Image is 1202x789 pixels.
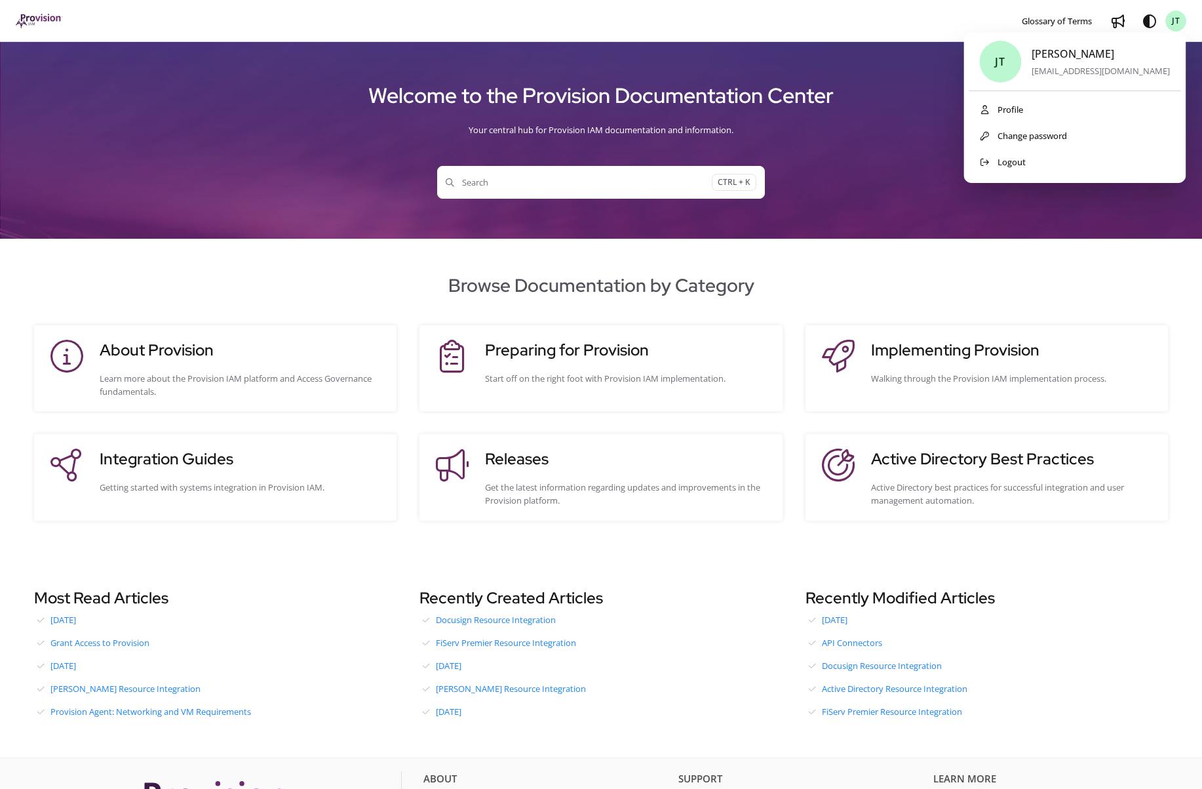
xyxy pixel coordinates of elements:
[419,679,783,698] a: [PERSON_NAME] Resource Integration
[34,633,397,653] a: Grant Access to Provision
[805,633,1169,653] a: API Connectors
[34,610,397,630] a: [DATE]
[16,14,62,28] img: brand logo
[34,586,397,610] h3: Most Read Articles
[1032,64,1170,77] div: [EMAIL_ADDRESS][DOMAIN_NAME]
[100,338,384,362] h3: About Provision
[969,149,1180,175] button: Logout
[485,481,769,507] div: Get the latest information regarding updates and improvements in the Provision platform.
[419,633,783,653] a: FiServ Premier Resource Integration
[16,113,1186,146] div: Your central hub for Provision IAM documentation and information.
[871,481,1155,507] div: Active Directory best practices for successful integration and user management automation.
[485,338,769,362] h3: Preparing for Provision
[871,372,1155,385] div: Walking through the Provision IAM implementation process.
[871,338,1155,362] h3: Implementing Provision
[1022,15,1092,27] span: Glossary of Terms
[1139,10,1160,31] button: Theme options
[34,679,397,698] a: [PERSON_NAME] Resource Integration
[437,166,765,199] button: SearchCTRL + K
[995,54,1005,70] span: JT
[446,176,712,189] span: Search
[419,656,783,676] a: [DATE]
[100,372,384,398] div: Learn more about the Provision IAM platform and Access Governance fundamentals.
[1032,46,1170,62] div: [PERSON_NAME]
[969,96,1180,123] button: Profile
[805,656,1169,676] a: Docusign Resource Integration
[963,33,1186,183] div: JT
[100,447,384,471] h3: Integration Guides
[1172,15,1180,28] span: JT
[805,610,1169,630] a: [DATE]
[805,702,1169,721] a: FiServ Premier Resource Integration
[1165,10,1186,31] button: JT
[419,586,783,610] h3: Recently Created Articles
[433,447,769,507] a: ReleasesGet the latest information regarding updates and improvements in the Provision platform.
[485,447,769,471] h3: Releases
[34,656,397,676] a: [DATE]
[1108,10,1129,31] a: Whats new
[819,447,1155,507] a: Active Directory Best PracticesActive Directory best practices for successful integration and use...
[16,272,1186,299] h2: Browse Documentation by Category
[100,481,384,494] div: Getting started with systems integration in Provision IAM.
[712,174,756,192] span: CTRL + K
[419,702,783,721] a: [DATE]
[34,702,397,721] a: Provision Agent: Networking and VM Requirements
[47,338,384,398] a: About ProvisionLearn more about the Provision IAM platform and Access Governance fundamentals.
[433,338,769,398] a: Preparing for ProvisionStart off on the right foot with Provision IAM implementation.
[47,447,384,507] a: Integration GuidesGetting started with systems integration in Provision IAM.
[871,447,1155,471] h3: Active Directory Best Practices
[805,586,1169,610] h3: Recently Modified Articles
[805,679,1169,698] a: Active Directory Resource Integration
[819,338,1155,398] a: Implementing ProvisionWalking through the Provision IAM implementation process.
[485,372,769,385] div: Start off on the right foot with Provision IAM implementation.
[419,610,783,630] a: Docusign Resource Integration
[16,14,62,29] a: Project logo
[16,78,1186,113] h1: Welcome to the Provision Documentation Center
[969,123,1180,149] button: Change password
